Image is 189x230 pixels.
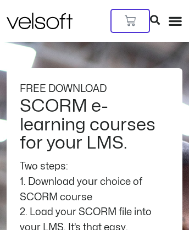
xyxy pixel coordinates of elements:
h2: SCORM e-learning courses for your LMS. [20,97,169,152]
div: FREE DOWNLOAD [20,81,169,97]
div: 1. Download your choice of SCORM course [20,174,169,205]
div: Menu Toggle [168,14,182,28]
img: Velsoft Training Materials [7,13,73,29]
div: Two steps: [20,159,169,174]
